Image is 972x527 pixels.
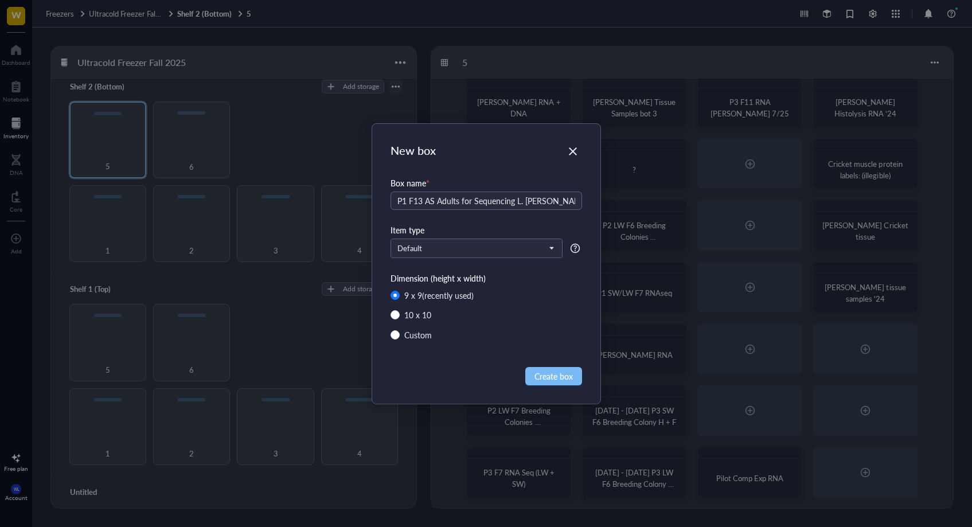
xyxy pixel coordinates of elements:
[391,142,582,158] div: New box
[404,309,431,321] div: 10 x 10
[564,142,582,161] button: Close
[391,177,582,189] div: Box name
[391,224,582,236] div: Item type
[525,367,582,385] button: Create box
[397,243,553,253] span: Default
[404,289,474,302] div: 9 x 9 (recently used)
[391,192,582,210] input: e.g. DNA protein
[404,329,432,341] div: Custom
[391,272,582,284] div: Dimension (height x width)
[564,145,582,158] span: Close
[534,370,573,382] span: Create box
